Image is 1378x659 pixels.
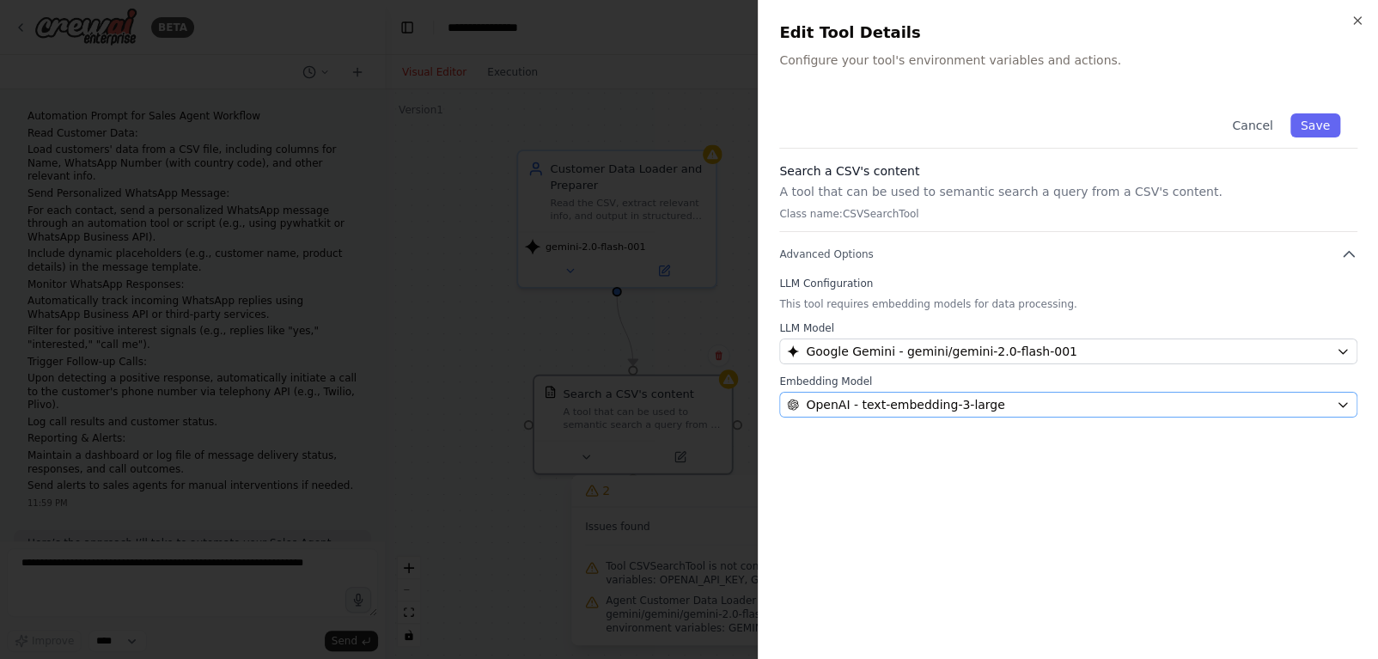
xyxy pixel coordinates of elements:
p: This tool requires embedding models for data processing. [779,297,1357,311]
button: Google Gemini - gemini/gemini-2.0-flash-001 [779,339,1357,364]
button: Cancel [1222,113,1283,137]
h2: Edit Tool Details [779,21,1357,45]
span: Google Gemini - gemini/gemini-2.0-flash-001 [806,343,1077,360]
span: Advanced Options [779,247,873,261]
label: Embedding Model [779,375,1357,388]
button: Advanced Options [779,246,1357,263]
label: LLM Model [779,321,1357,335]
p: Configure your tool's environment variables and actions. [779,52,1357,69]
span: OpenAI - text-embedding-3-large [806,396,1004,413]
button: Save [1290,113,1340,137]
p: Class name: CSVSearchTool [779,207,1357,221]
h3: Search a CSV's content [779,162,1357,180]
p: A tool that can be used to semantic search a query from a CSV's content. [779,183,1357,200]
button: OpenAI - text-embedding-3-large [779,392,1357,418]
label: LLM Configuration [779,277,1357,290]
